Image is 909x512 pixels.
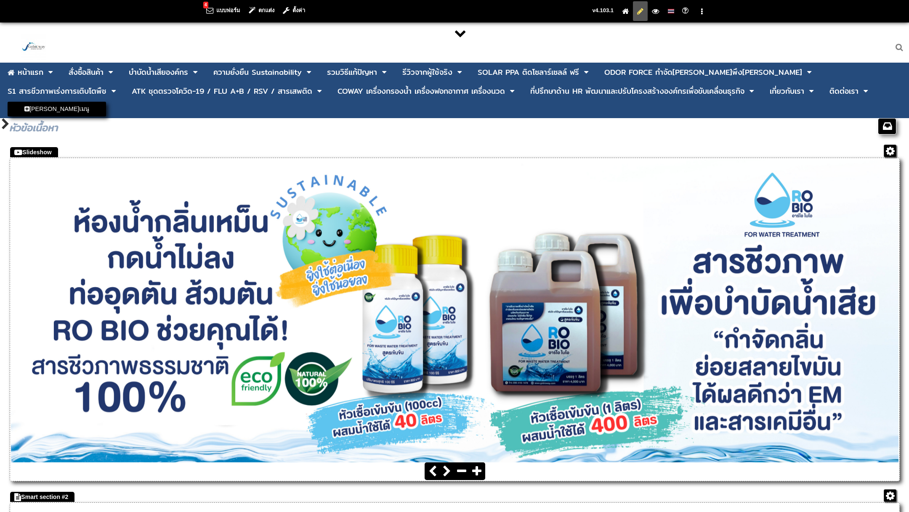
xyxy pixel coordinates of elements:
a: ODOR FORCE กำจัด[PERSON_NAME]พึง[PERSON_NAME] [604,64,802,80]
div: ATK ชุดตรวจโควิด-19 / FLU A+B / RSV / สารเสพติด [132,87,312,95]
div: เกี่ยวกับเรา [770,87,804,95]
div: COWAY เครื่องกรองน้ำ เครื่องฟอกอากาศ เครื่องนวด [338,87,505,95]
li: ลากเพื่อย้ายตำแหน่ง [1,64,60,81]
li: มุมมองผู้ชม [648,1,663,21]
span: คลิกเพื่อแสดงเมนูระดับ 2 [45,66,56,79]
li: ลากเพื่อย้ายตำแหน่ง [62,64,120,80]
li: มุมมองแก้ไข [633,1,648,21]
span: คลิกเพื่อแสดงเมนูระดับ 2 [581,66,591,79]
span: คลิกเพื่อแสดงเมนูระดับ 2 [190,66,200,79]
div: ความยั่งยืน Sustainability [213,69,302,76]
li: ลากเพื่อย้ายตำแหน่ง [122,64,205,80]
div: รีวิวจากผู้ใช้จริง [402,69,452,76]
span: คลิกเพื่อแสดงเมนูระดับ 2 [314,84,324,98]
li: ลากเพื่อย้ายตำแหน่ง [823,83,875,99]
div: หน้าแรก [18,66,43,78]
li: ลากเพื่อย้ายตำแหน่ง [598,64,819,80]
a: ความยั่งยืน Sustainability [213,64,302,80]
div: รวมวิธีแก้ปัญหา [327,69,377,76]
span: คลิกเพื่อแสดงเมนูระดับ 2 [379,66,389,79]
span: คลิกเพื่อแสดงเมนูระดับ 2 [106,66,116,79]
a: หน้าแรก [8,64,43,81]
li: ลากเพื่อย้ายตำแหน่ง [207,64,318,80]
a: แบบฟอร์ม [206,7,240,13]
a: [PERSON_NAME]เมนู [8,102,106,116]
div: ที่ปรึกษาด้าน HR พัฒนาและปรับโครงสร้างองค์กรเพื่อขับเคลื่อนธุรกิจ [530,87,744,95]
span: คลิกเพื่อแสดงเมนูระดับ 2 [109,84,119,98]
li: ลากเพื่อย้ายตำแหน่ง [1,83,123,99]
div: ซ่อนพื้นที่ส่วนหัว [454,27,466,39]
div: บําบัดน้ำเสียองค์กร [129,69,188,76]
li: ลากเพื่อย้ายตำแหน่ง [763,83,821,99]
span: คลิกเพื่อแสดงเมนูระดับ 2 [804,66,814,79]
div: SOLAR PPA ติดโซลาร์เซลล์ ฟรี [478,69,579,76]
div: ลากเพื่อย้ายตำแหน่ง [10,492,74,502]
a: COWAY เครื่องกรองน้ำ เครื่องฟอกอากาศ เครื่องนวด [338,83,505,99]
li: ลากเพื่อย้ายตำแหน่ง [396,64,469,80]
a: SOLAR PPA ติดโซลาร์เซลล์ ฟรี [478,64,579,80]
li: ลากเพื่อย้ายตำแหน่ง [331,83,521,99]
li: ลากเพื่อย้ายตำแหน่ง [125,83,329,99]
a: เกี่ยวกับเรา [770,83,804,99]
span: คลิกเพื่อแสดงเมนูระดับ 2 [304,66,314,79]
span: คลิกเพื่อแสดงเมนูระดับ 2 [747,84,757,98]
a: รีวิวจากผู้ใช้จริง [402,64,452,80]
li: ลากเพื่อย้ายตำแหน่ง [471,64,595,80]
div: สั่งซื้อสินค้า [69,69,104,76]
span: คลิกเพื่อแสดงเมนูระดับ 2 [507,84,517,98]
a: สั่งซื้อสินค้า [69,64,104,80]
a: รวมวิธีแก้ปัญหา [327,64,377,80]
div: 4 [203,2,208,8]
a: ที่ปรึกษาด้าน HR พัฒนาและปรับโครงสร้างองค์กรเพื่อขับเคลื่อนธุรกิจ [530,83,744,99]
a: ตั้งค่า [283,7,305,13]
a: S1 สารชีวภาพเร่งการเติบโตพืช [8,83,106,99]
div: ODOR FORCE กำจัด[PERSON_NAME]พึง[PERSON_NAME] [604,69,802,76]
div: S1 สารชีวภาพเร่งการเติบโตพืช [8,87,106,95]
div: แสดงพื้นที่ด้านข้าง [1,118,8,132]
a: ATK ชุดตรวจโควิด-19 / FLU A+B / RSV / สารเสพติด [132,83,312,99]
li: ลากเพื่อย้ายตำแหน่ง [321,64,393,80]
img: large-1644130236041.jpg [21,34,46,60]
a: ติดต่อเรา [829,83,858,99]
li: ลากเพื่อย้ายตำแหน่ง [524,83,761,99]
a: ตกแต่ง [249,7,274,13]
li: ลากเพื่อย้ายตำแหน่ง [1,102,112,116]
span: คลิกเพื่อแสดงเมนูระดับ 2 [806,84,816,98]
div: คลังเนื้อหา (ไม่แสดงในเมนู) [878,119,896,134]
span: คลิกเพื่อแสดงเมนูระดับ 2 [861,84,871,98]
a: บําบัดน้ำเสียองค์กร [129,64,188,80]
div: ติดต่อเรา [829,87,858,95]
span: คลิกเพื่อแสดงเมนูระดับ 2 [454,66,465,79]
a: ไปยังหน้าแรก [622,8,629,14]
div: ลากเพื่อย้ายตำแหน่ง [10,147,58,157]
